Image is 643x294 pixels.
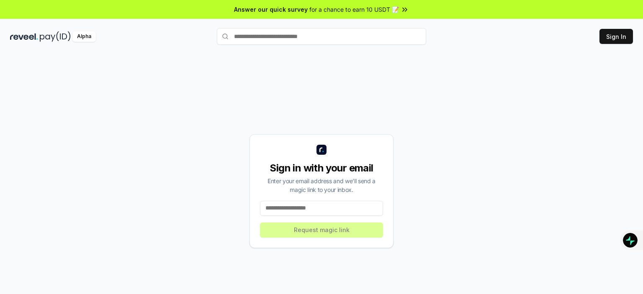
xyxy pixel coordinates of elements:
[260,161,383,175] div: Sign in with your email
[309,5,399,14] span: for a chance to earn 10 USDT 📝
[72,31,96,42] div: Alpha
[234,5,308,14] span: Answer our quick survey
[260,176,383,194] div: Enter your email address and we’ll send a magic link to your inbox.
[40,31,71,42] img: pay_id
[316,145,327,155] img: logo_small
[10,31,38,42] img: reveel_dark
[599,29,633,44] button: Sign In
